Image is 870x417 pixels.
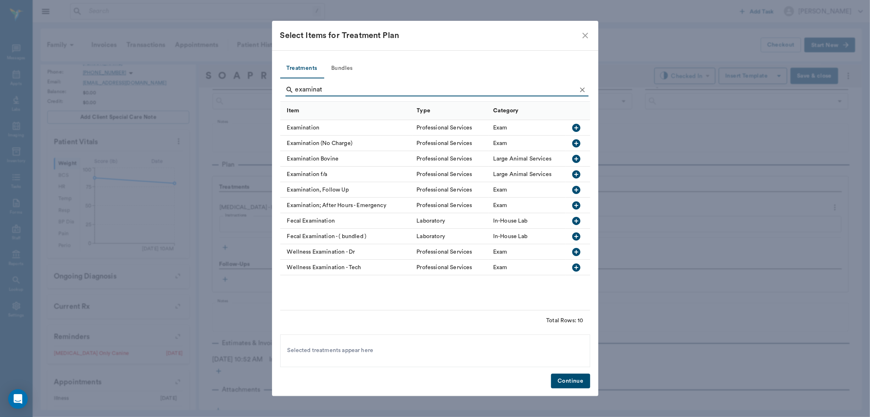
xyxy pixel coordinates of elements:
div: In-House Lab [493,217,528,225]
div: Laboratory [417,232,445,241]
button: Treatments [280,59,324,78]
div: Exam [493,248,507,256]
div: Professional Services [417,139,472,147]
button: Continue [551,374,590,389]
div: Category [489,102,566,120]
div: Examination Bovine [280,151,413,167]
div: Large Animal Services [493,155,551,163]
div: Fecal Examination - ( bundled ) [280,229,413,244]
button: Bundles [324,59,361,78]
div: Open Intercom Messenger [8,389,28,409]
div: Professional Services [417,170,472,178]
div: Exam [493,186,507,194]
div: Professional Services [417,248,472,256]
div: Professional Services [417,186,472,194]
div: Professional Services [417,201,472,210]
button: close [580,31,590,40]
div: Professional Services [417,155,472,163]
div: Fecal Examination [280,213,413,229]
div: Examination (No Charge) [280,136,413,151]
div: Examination; After Hours - Emergency [280,198,413,213]
div: Professional Services [417,124,472,132]
div: Exam [493,124,507,132]
button: Clear [576,84,589,96]
div: Category [493,99,518,122]
div: Type [417,99,431,122]
div: Item [287,99,299,122]
div: Item [280,102,413,120]
div: Examination [280,120,413,136]
div: Wellness Examination - Dr [280,244,413,260]
div: Exam [493,263,507,272]
div: Search [286,83,589,98]
div: Total Rows: 10 [546,317,583,325]
input: Find a treatment [295,83,576,96]
div: Professional Services [417,263,472,272]
div: Type [413,102,489,120]
div: Select Items for Treatment Plan [280,29,580,42]
div: Exam [493,139,507,147]
div: Exam [493,201,507,210]
div: Laboratory [417,217,445,225]
div: Examination f/a [280,167,413,182]
div: Large Animal Services [493,170,551,178]
div: Examination, Follow Up [280,182,413,198]
span: Selected treatments appear here [288,346,374,355]
div: In-House Lab [493,232,528,241]
div: Wellness Examination - Tech [280,260,413,275]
